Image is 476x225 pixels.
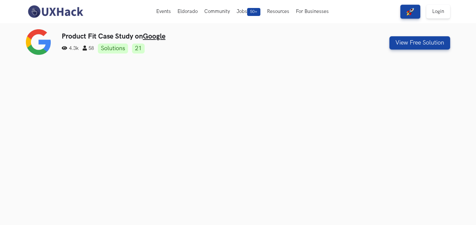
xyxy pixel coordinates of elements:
h3: Product Fit Case Study on [62,32,343,41]
span: 50+ [247,8,260,16]
img: Google logo [26,29,51,55]
a: Google [143,32,166,41]
img: UXHack-logo.png [26,5,85,19]
span: 58 [83,46,94,51]
img: rocket [406,8,414,16]
a: Solutions [98,44,128,54]
a: 21 [132,44,145,54]
button: View Free Solution [389,36,450,50]
a: Login [426,5,450,19]
span: 4.3k [62,46,79,51]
